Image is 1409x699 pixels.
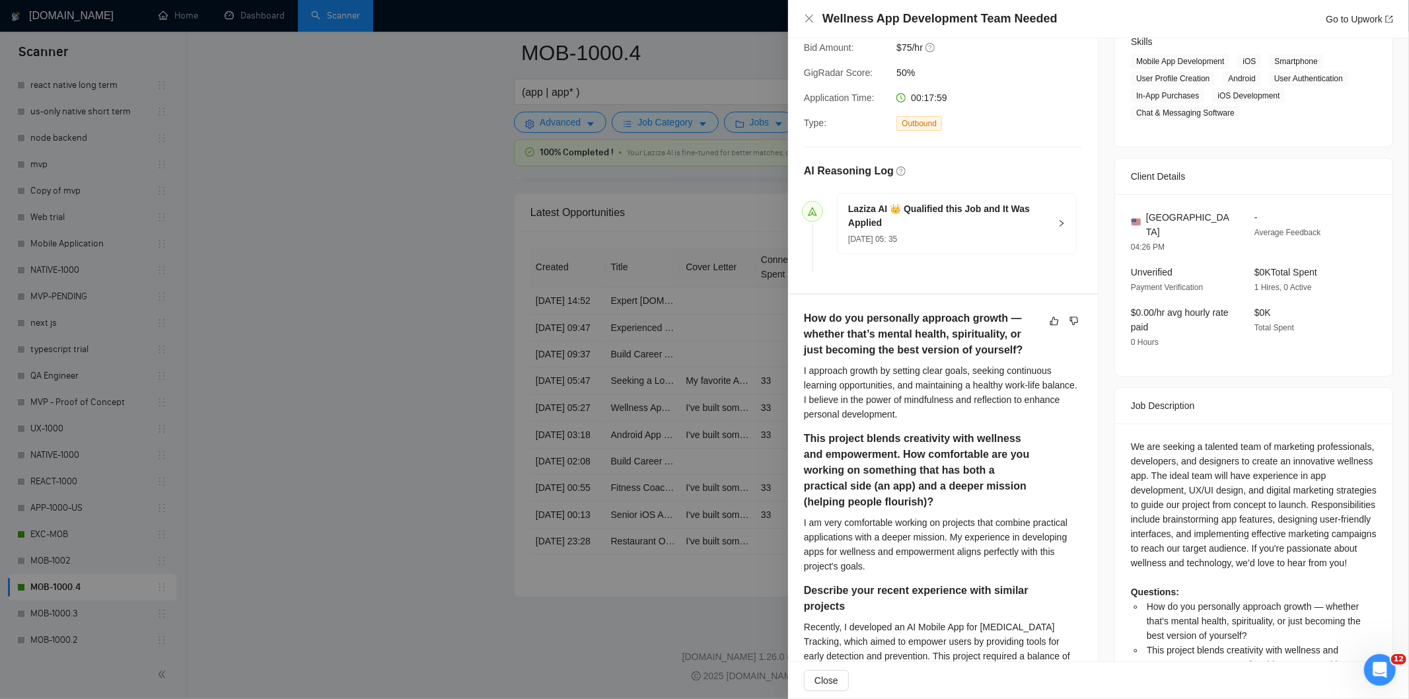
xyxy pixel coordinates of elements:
[1147,601,1361,641] span: How do you personally approach growth — whether that’s mental health, spirituality, or just becom...
[1147,645,1373,699] span: This project blends creativity with wellness and empowerment. How comfortable are you working on ...
[1131,338,1159,347] span: 0 Hours
[804,311,1040,358] h5: How do you personally approach growth — whether that’s mental health, spirituality, or just becom...
[1269,71,1348,86] span: User Authentication
[896,65,1095,80] span: 50%
[1132,217,1141,227] img: 🇺🇸
[1131,89,1204,103] span: In-App Purchases
[925,42,936,53] span: question-circle
[1131,54,1229,69] span: Mobile App Development
[1131,307,1229,332] span: $0.00/hr avg hourly rate paid
[1254,267,1317,277] span: $0K Total Spent
[1046,313,1062,329] button: like
[1131,587,1179,597] strong: Questions:
[1254,323,1294,332] span: Total Spent
[1058,219,1066,227] span: right
[1212,89,1285,103] span: iOS Development
[1131,388,1377,423] div: Job Description
[804,67,873,78] span: GigRadar Score:
[1254,307,1271,318] span: $0K
[1131,267,1173,277] span: Unverified
[1254,212,1258,223] span: -
[911,92,947,103] span: 00:17:59
[1364,654,1396,686] iframe: Intercom live chat
[1269,54,1322,69] span: Smartphone
[896,93,906,102] span: clock-circle
[1326,14,1393,24] a: Go to Upworkexport
[1254,228,1321,237] span: Average Feedback
[896,166,906,176] span: question-circle
[804,670,849,691] button: Close
[804,92,875,103] span: Application Time:
[804,13,814,24] span: close
[804,363,1082,422] div: I approach growth by setting clear goals, seeking continuous learning opportunities, and maintain...
[1391,654,1406,665] span: 12
[1131,242,1165,252] span: 04:26 PM
[1131,159,1377,194] div: Client Details
[804,13,814,24] button: Close
[822,11,1058,27] h4: Wellness App Development Team Needed
[804,42,854,53] span: Bid Amount:
[848,235,897,244] span: [DATE] 05: 35
[804,620,1082,678] div: Recently, I developed an AI Mobile App for [MEDICAL_DATA] Tracking, which aimed to empower users ...
[1237,54,1261,69] span: iOS
[1254,283,1312,292] span: 1 Hires, 0 Active
[896,40,1095,55] span: $75/hr
[1131,36,1153,47] span: Skills
[814,673,838,688] span: Close
[804,163,894,179] h5: AI Reasoning Log
[1069,316,1079,326] span: dislike
[1385,15,1393,23] span: export
[804,515,1082,573] div: I am very comfortable working on projects that combine practical applications with a deeper missi...
[896,116,942,131] span: Outbound
[1066,313,1082,329] button: dislike
[1146,210,1233,239] span: [GEOGRAPHIC_DATA]
[1131,106,1240,120] span: Chat & Messaging Software
[804,431,1040,510] h5: This project blends creativity with wellness and empowerment. How comfortable are you working on ...
[1050,316,1059,326] span: like
[808,207,817,216] span: send
[804,583,1040,614] h5: Describe your recent experience with similar projects
[1223,71,1260,86] span: Android
[1131,71,1215,86] span: User Profile Creation
[1131,283,1203,292] span: Payment Verification
[848,202,1050,230] h5: Laziza AI 👑 Qualified this Job and It Was Applied
[804,118,826,128] span: Type:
